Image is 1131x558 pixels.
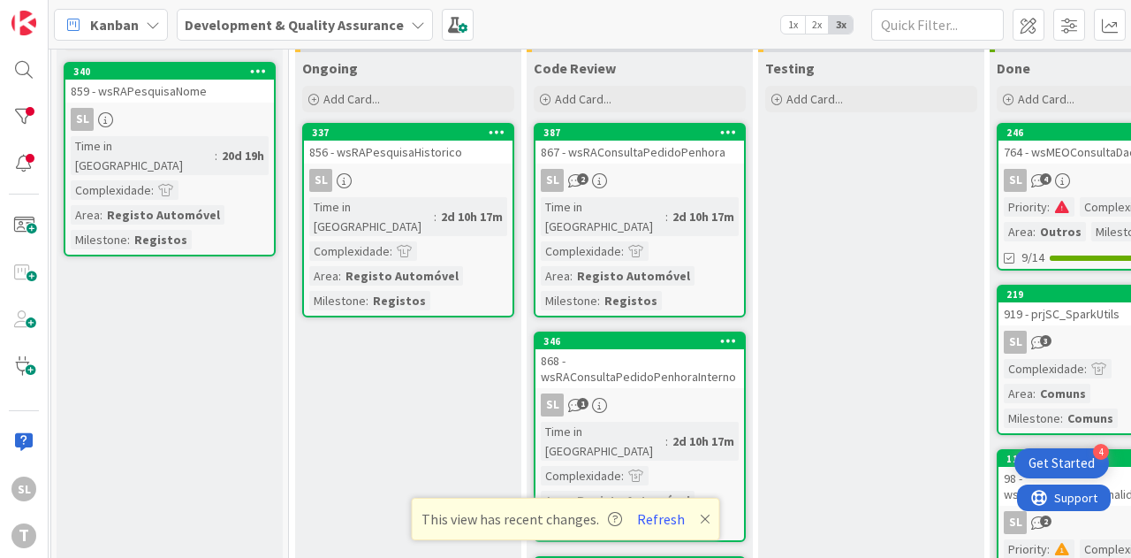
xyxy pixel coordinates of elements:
div: Complexidade [309,241,390,261]
span: 2x [805,16,829,34]
div: Time in [GEOGRAPHIC_DATA] [541,422,665,461]
span: : [1047,197,1050,217]
a: 387867 - wsRAConsultaPedidoPenhoraSLTime in [GEOGRAPHIC_DATA]:2d 10h 17mComplexidade:Area:Registo... [534,123,746,317]
div: 337 [304,125,512,141]
div: Comuns [1063,409,1118,428]
span: Add Card... [555,91,611,107]
span: : [434,207,436,226]
div: Registo Automóvel [573,266,695,286]
div: 867 - wsRAConsultaPedidoPenhora [535,141,744,164]
span: : [338,266,341,286]
span: : [366,291,368,310]
span: : [621,466,624,485]
div: Area [1004,222,1033,241]
div: 387867 - wsRAConsultaPedidoPenhora [535,125,744,164]
div: 859 - wsRAPesquisaNome [65,80,274,103]
span: : [1084,359,1087,378]
span: : [215,146,217,165]
span: Kanban [90,14,139,35]
div: Registo Automóvel [341,266,463,286]
span: Done [997,59,1030,77]
div: 346 [535,333,744,349]
div: Outros [1036,222,1086,241]
div: 346 [543,335,744,348]
div: Complexidade [541,466,621,485]
div: Area [541,491,570,510]
span: : [151,180,154,200]
span: : [1033,222,1036,241]
div: SL [309,169,332,192]
div: Milestone [309,291,366,310]
div: Complexidade [1004,359,1084,378]
div: Registo Automóvel [573,491,695,510]
div: Milestone [541,291,597,310]
span: Ongoing [302,59,358,77]
span: Add Card... [786,91,843,107]
div: SL [11,477,36,501]
div: 4 [1093,444,1109,460]
div: 346868 - wsRAConsultaPedidoPenhoraInterno [535,333,744,388]
div: SL [71,108,94,131]
b: Development & Quality Assurance [185,16,404,34]
div: Priority [1004,197,1047,217]
div: Area [541,266,570,286]
div: Registo Automóvel [102,205,224,225]
div: 387 [543,126,744,139]
div: T [11,524,36,548]
span: : [127,230,130,249]
div: 868 - wsRAConsultaPedidoPenhoraInterno [535,349,744,388]
div: SL [541,169,564,192]
div: 337 [312,126,512,139]
span: 3x [829,16,853,34]
div: Registos [600,291,662,310]
button: Refresh [631,508,691,531]
div: 337856 - wsRAPesquisaHistorico [304,125,512,164]
img: Visit kanbanzone.com [11,11,36,35]
span: 2 [577,173,588,185]
div: Milestone [71,230,127,249]
div: 340 [65,64,274,80]
span: Support [37,3,80,24]
div: Open Get Started checklist, remaining modules: 4 [1014,448,1109,478]
div: 387 [535,125,744,141]
div: Complexidade [541,241,621,261]
div: Area [309,266,338,286]
span: : [597,291,600,310]
div: Registos [130,230,192,249]
div: 856 - wsRAPesquisaHistorico [304,141,512,164]
div: Complexidade [71,180,151,200]
div: SL [304,169,512,192]
div: SL [535,394,744,417]
div: SL [65,108,274,131]
span: 2 [1040,516,1051,527]
div: Milestone [1004,409,1060,428]
span: : [621,241,624,261]
input: Quick Filter... [871,9,1004,41]
span: Testing [765,59,815,77]
div: 340 [73,65,274,78]
div: 2d 10h 17m [436,207,507,226]
span: 1x [781,16,805,34]
span: 9/14 [1021,248,1044,267]
div: 2d 10h 17m [668,207,739,226]
span: : [665,207,668,226]
div: Area [1004,384,1033,403]
span: Code Review [534,59,616,77]
span: This view has recent changes. [421,508,622,530]
span: : [100,205,102,225]
span: : [665,432,668,451]
div: Area [71,205,100,225]
div: 20d 19h [217,146,269,165]
span: 1 [577,398,588,409]
div: Registos [368,291,430,310]
span: Add Card... [323,91,380,107]
div: Time in [GEOGRAPHIC_DATA] [71,136,215,175]
div: 2d 10h 17m [668,432,739,451]
span: : [570,491,573,510]
span: : [570,266,573,286]
div: SL [1004,511,1027,534]
span: Add Card... [1018,91,1074,107]
span: 4 [1040,173,1051,185]
span: : [1060,409,1063,428]
span: : [390,241,392,261]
